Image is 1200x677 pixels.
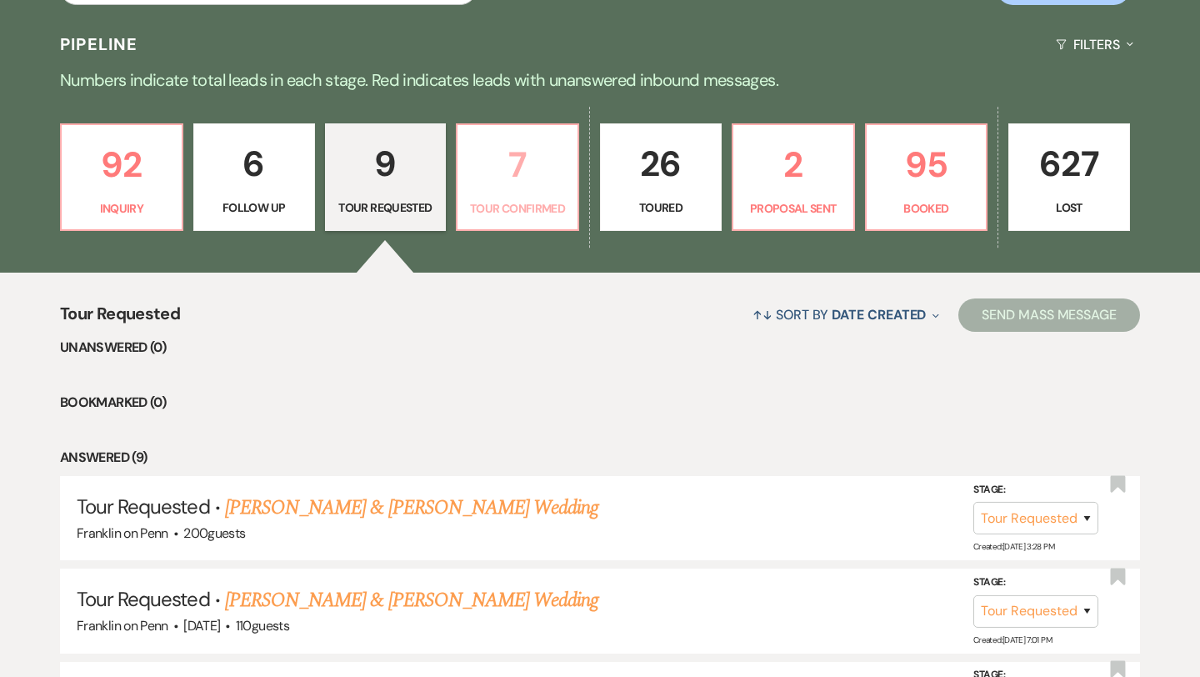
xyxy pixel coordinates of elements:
[72,137,172,193] p: 92
[752,306,772,323] span: ↑↓
[865,123,988,232] a: 95Booked
[832,306,926,323] span: Date Created
[1008,123,1130,232] a: 627Lost
[225,585,598,615] a: [PERSON_NAME] & [PERSON_NAME] Wedding
[973,541,1054,552] span: Created: [DATE] 3:28 PM
[77,524,168,542] span: Franklin on Penn
[60,392,1140,414] li: Bookmarked (0)
[467,199,567,218] p: Tour Confirmed
[336,198,436,217] p: Tour Requested
[877,137,977,193] p: 95
[732,123,855,232] a: 2Proposal Sent
[973,481,1098,499] label: Stage:
[72,199,172,218] p: Inquiry
[204,198,304,217] p: Follow Up
[746,293,946,337] button: Sort By Date Created
[60,301,180,337] span: Tour Requested
[456,123,579,232] a: 7Tour Confirmed
[60,33,138,56] h3: Pipeline
[958,298,1140,332] button: Send Mass Message
[877,199,977,218] p: Booked
[600,123,722,232] a: 26Toured
[77,494,210,519] span: Tour Requested
[973,574,1098,592] label: Stage:
[60,123,183,232] a: 92Inquiry
[60,447,1140,469] li: Answered (9)
[743,199,843,218] p: Proposal Sent
[204,136,304,192] p: 6
[325,123,447,232] a: 9Tour Requested
[1019,136,1119,192] p: 627
[193,123,315,232] a: 6Follow Up
[336,136,436,192] p: 9
[973,634,1052,645] span: Created: [DATE] 7:01 PM
[743,137,843,193] p: 2
[1049,23,1140,67] button: Filters
[183,524,245,542] span: 200 guests
[611,198,711,217] p: Toured
[236,617,289,634] span: 110 guests
[611,136,711,192] p: 26
[77,586,210,612] span: Tour Requested
[60,337,1140,359] li: Unanswered (0)
[77,617,168,634] span: Franklin on Penn
[467,137,567,193] p: 7
[1019,198,1119,217] p: Lost
[225,493,598,523] a: [PERSON_NAME] & [PERSON_NAME] Wedding
[183,617,220,634] span: [DATE]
